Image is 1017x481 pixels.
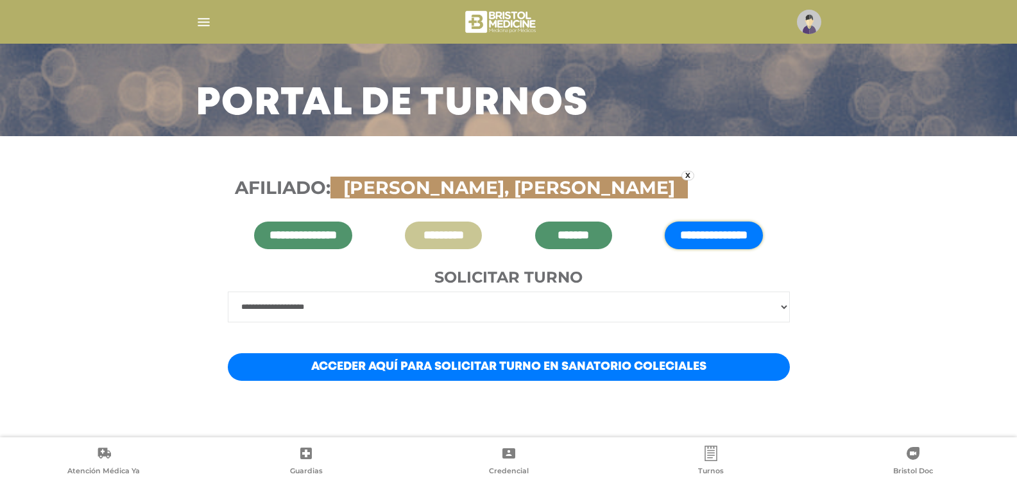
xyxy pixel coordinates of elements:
h3: Portal de turnos [196,87,588,121]
img: bristol-medicine-blanco.png [463,6,540,37]
h3: Afiliado: [235,177,783,199]
span: Bristol Doc [893,466,933,478]
span: [PERSON_NAME], [PERSON_NAME] [337,177,681,198]
h4: Solicitar turno [228,268,790,287]
span: Turnos [698,466,724,478]
span: Atención Médica Ya [67,466,140,478]
a: Turnos [610,446,812,478]
a: Bristol Doc [812,446,1014,478]
a: Guardias [205,446,407,478]
img: profile-placeholder.svg [797,10,821,34]
span: Guardias [290,466,323,478]
span: Credencial [489,466,529,478]
a: x [681,171,694,180]
a: Acceder aquí para solicitar turno en Sanatorio Coleciales [228,353,790,381]
img: Cober_menu-lines-white.svg [196,14,212,30]
a: Credencial [407,446,610,478]
a: Atención Médica Ya [3,446,205,478]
